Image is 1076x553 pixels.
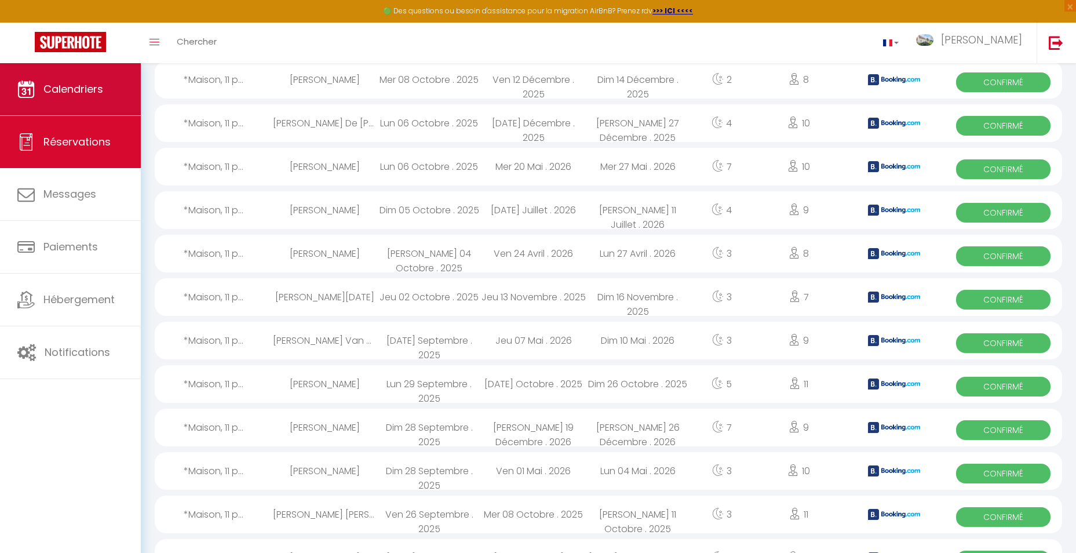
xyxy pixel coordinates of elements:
[177,35,217,48] span: Chercher
[43,82,103,96] span: Calendriers
[941,32,1022,47] span: [PERSON_NAME]
[168,23,225,63] a: Chercher
[916,34,933,46] img: ...
[45,345,110,359] span: Notifications
[43,239,98,254] span: Paiements
[43,292,115,307] span: Hébergement
[43,134,111,149] span: Réservations
[652,6,693,16] a: >>> ICI <<<<
[35,32,106,52] img: Super Booking
[1049,35,1063,50] img: logout
[43,187,96,201] span: Messages
[907,23,1037,63] a: ... [PERSON_NAME]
